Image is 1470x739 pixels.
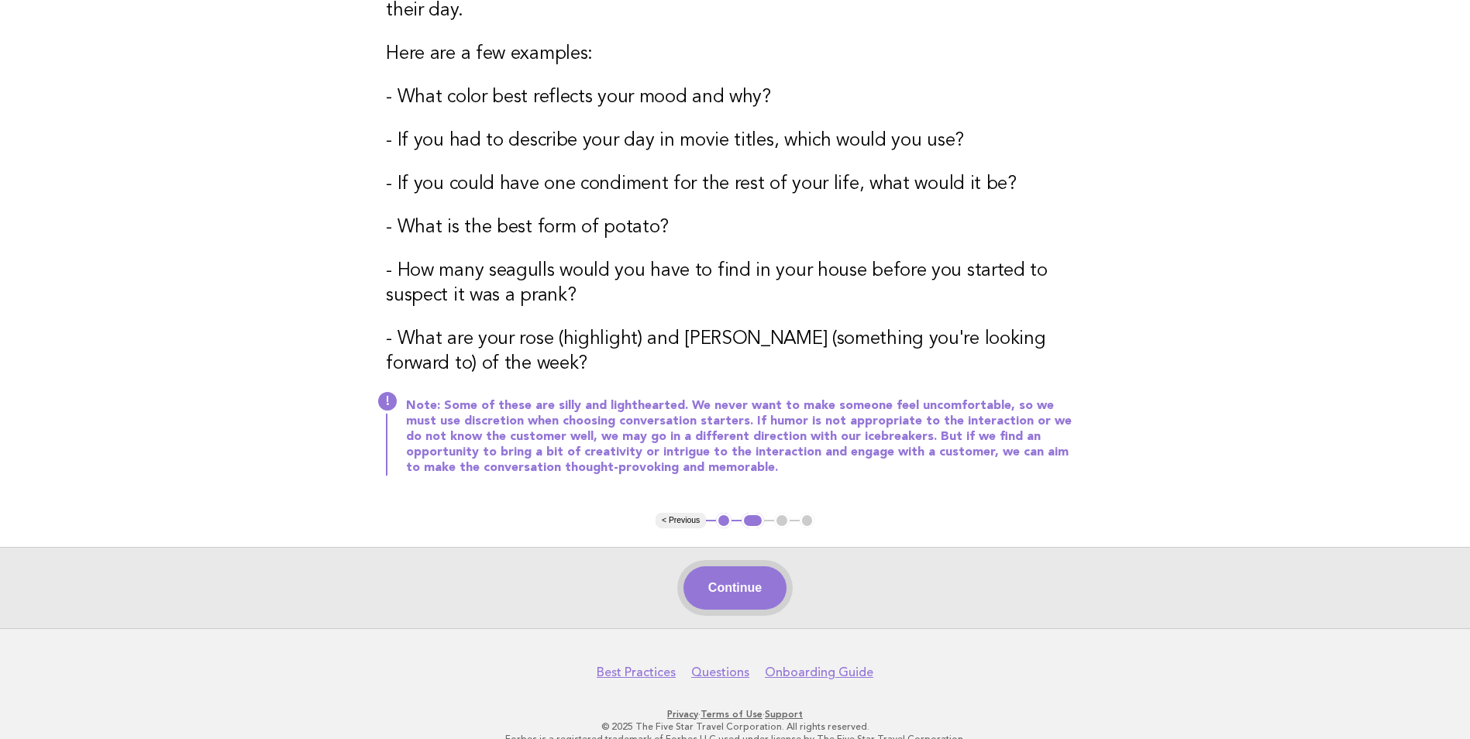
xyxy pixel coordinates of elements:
[667,709,698,720] a: Privacy
[597,665,676,680] a: Best Practices
[386,42,1084,67] h3: Here are a few examples:
[716,513,732,528] button: 1
[765,665,873,680] a: Onboarding Guide
[261,720,1210,733] p: © 2025 The Five Star Travel Corporation. All rights reserved.
[656,513,706,528] button: < Previous
[691,665,749,680] a: Questions
[261,708,1210,720] p: · ·
[406,398,1084,476] p: Note: Some of these are silly and lighthearted. We never want to make someone feel uncomfortable,...
[386,259,1084,308] h3: - How many seagulls would you have to find in your house before you started to suspect it was a p...
[386,172,1084,197] h3: - If you could have one condiment for the rest of your life, what would it be?
[742,513,764,528] button: 2
[765,709,803,720] a: Support
[386,327,1084,376] h3: - What are your rose (highlight) and [PERSON_NAME] (something you're looking forward to) of the w...
[386,129,1084,153] h3: - If you had to describe your day in movie titles, which would you use?
[386,85,1084,110] h3: - What color best reflects your mood and why?
[701,709,763,720] a: Terms of Use
[683,566,787,610] button: Continue
[386,215,1084,240] h3: - What is the best form of potato?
